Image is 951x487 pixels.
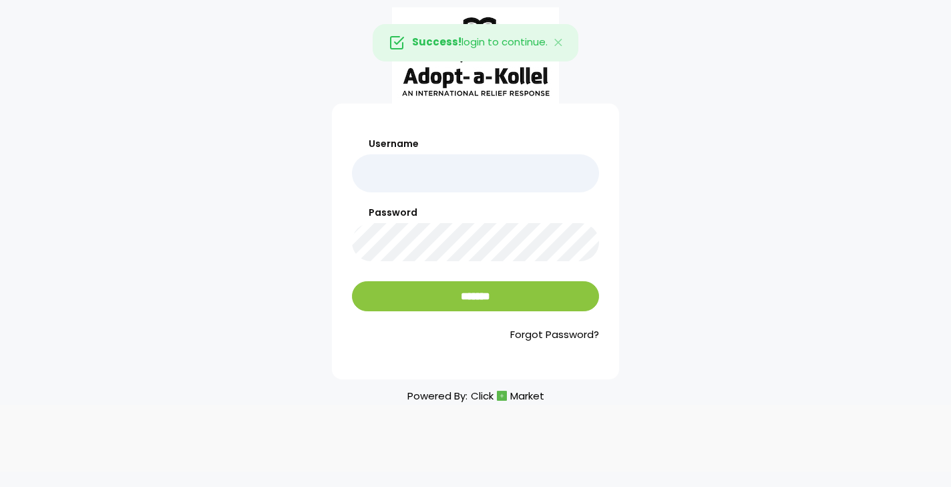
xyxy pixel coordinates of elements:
img: cm_icon.png [497,391,507,401]
div: login to continue. [373,24,578,61]
label: Username [352,137,599,151]
a: ClickMarket [471,387,544,405]
strong: Success! [412,35,461,49]
img: aak_logo_sm.jpeg [392,7,559,104]
p: Powered By: [407,387,544,405]
button: Close [540,25,578,61]
a: Forgot Password? [352,327,599,343]
label: Password [352,206,599,220]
